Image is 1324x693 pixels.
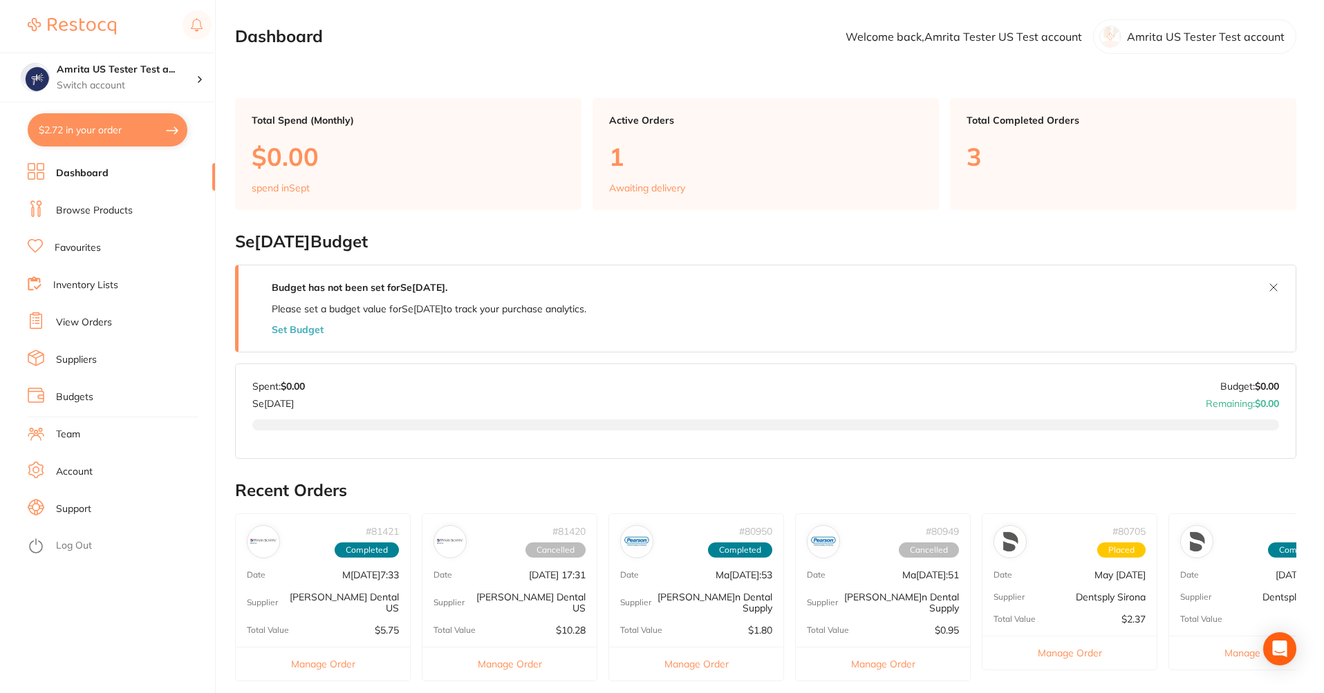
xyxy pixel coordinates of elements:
p: spend in Sept [252,182,310,193]
button: Log Out [28,535,211,558]
h2: Dashboard [235,27,323,46]
p: Budget: [1220,381,1279,392]
p: [PERSON_NAME] Dental US [278,592,399,614]
button: Manage Order [422,647,597,681]
span: Completed [335,543,399,558]
button: Manage Order [982,636,1157,670]
p: Supplier [620,598,651,608]
span: Cancelled [525,543,586,558]
strong: Budget has not been set for Se[DATE] . [272,281,447,294]
p: Total Completed Orders [967,115,1280,126]
p: Date [994,571,1012,580]
p: Supplier [807,598,838,608]
span: Placed [1097,543,1146,558]
p: # 81420 [552,526,586,537]
img: Henry Schein Dental US [250,529,277,555]
a: Budgets [56,390,93,404]
p: # 80949 [926,526,959,537]
button: Manage Order [796,647,970,681]
a: Total Completed Orders3 [950,98,1296,210]
strong: $0.00 [281,380,305,392]
strong: $0.00 [1255,380,1279,392]
p: $0.00 [252,142,565,171]
a: Dashboard [56,167,109,180]
p: Date [247,571,265,580]
a: Browse Products [56,204,133,218]
p: Total Value [1180,615,1222,625]
strong: $0.00 [1255,397,1279,409]
p: [PERSON_NAME]n Dental Supply [838,592,959,614]
p: Total Value [433,626,476,636]
p: Total Value [994,615,1036,625]
img: Amrita US Tester Test account [21,64,49,91]
img: Dentsply Sirona [1184,529,1210,555]
img: Dentsply Sirona [997,529,1023,555]
span: Cancelled [899,543,959,558]
a: Active Orders1Awaiting delivery [593,98,939,210]
p: Date [807,571,826,580]
p: 1 [609,142,922,171]
div: Open Intercom Messenger [1263,632,1296,665]
p: Active Orders [609,115,922,126]
p: 3 [967,142,1280,171]
p: Total Value [807,626,849,636]
a: Suppliers [56,353,97,367]
p: Awaiting delivery [609,182,685,193]
button: Set Budget [272,324,324,335]
img: Henry Schein Dental US [437,529,463,555]
p: Date [1180,571,1199,580]
p: Remaining: [1206,392,1279,408]
button: Manage Order [236,647,410,681]
p: Ma[DATE]:53 [716,569,772,580]
p: Supplier [247,598,278,608]
p: May [DATE] [1094,569,1146,580]
p: [PERSON_NAME]n Dental Supply [651,592,772,614]
p: [DATE] 17:31 [529,569,586,580]
a: Support [56,502,91,516]
p: [PERSON_NAME] Dental US [465,592,586,614]
a: Inventory Lists [53,278,118,292]
button: $2.72 in your order [28,113,187,146]
p: # 80950 [739,526,772,537]
a: View Orders [56,316,112,330]
p: $1.80 [748,625,772,636]
p: Se[DATE] [252,392,305,408]
p: Supplier [433,598,465,608]
button: Manage Order [609,647,783,681]
p: Ma[DATE]:51 [902,569,959,580]
a: Total Spend (Monthly)$0.00spend inSept [235,98,581,210]
p: $0.95 [935,625,959,636]
p: # 80705 [1112,526,1146,537]
p: Amrita US Tester Test account [1127,30,1285,43]
img: Pearson Dental Supply [810,529,837,555]
p: Please set a budget value for Se[DATE] to track your purchase analytics. [272,303,586,314]
h2: Se[DATE] Budget [235,232,1296,251]
p: # 81421 [366,526,399,537]
p: Spent: [252,381,305,392]
p: Date [620,571,639,580]
p: Switch account [57,79,196,93]
span: Completed [708,543,772,558]
p: Total Spend (Monthly) [252,115,565,126]
p: Welcome back, Amrita Tester US Test account [846,30,1082,43]
p: Dentsply Sirona [1076,592,1146,603]
p: $2.37 [1121,614,1146,625]
a: Restocq Logo [28,10,116,42]
a: Account [56,465,93,479]
a: Log Out [56,539,92,553]
p: Date [433,571,452,580]
p: $5.75 [375,625,399,636]
p: Supplier [994,593,1025,602]
img: Restocq Logo [28,18,116,35]
img: Pearson Dental Supply [624,529,650,555]
a: Favourites [55,241,101,255]
h4: Amrita US Tester Test account [57,63,196,77]
p: M[DATE]7:33 [342,569,399,580]
p: Supplier [1180,593,1211,602]
p: Total Value [247,626,289,636]
p: Total Value [620,626,662,636]
h2: Recent Orders [235,481,1296,500]
a: Team [56,428,80,442]
p: $10.28 [556,625,586,636]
